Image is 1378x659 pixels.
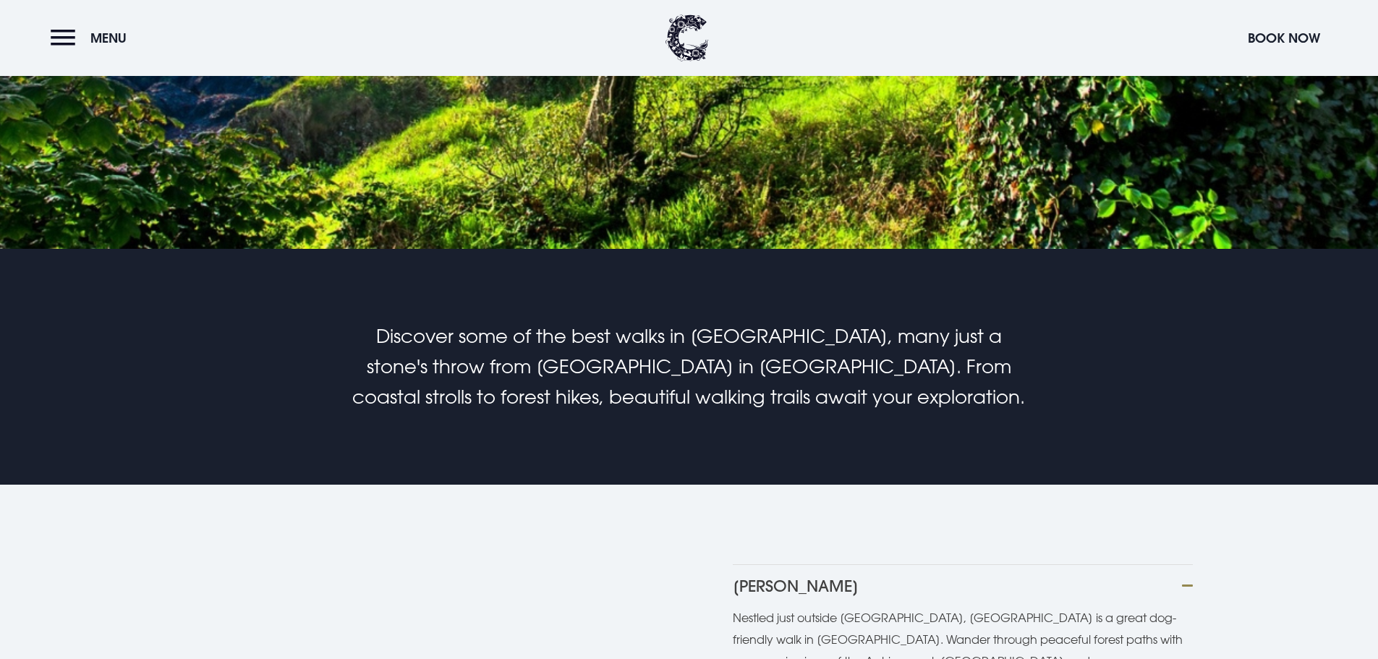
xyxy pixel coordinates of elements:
[1241,22,1327,54] button: Book Now
[733,564,1193,607] button: [PERSON_NAME]
[90,30,127,46] span: Menu
[344,321,1033,412] p: Discover some of the best walks in [GEOGRAPHIC_DATA], many just a stone's throw from [GEOGRAPHIC_...
[51,22,134,54] button: Menu
[665,14,709,61] img: Clandeboye Lodge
